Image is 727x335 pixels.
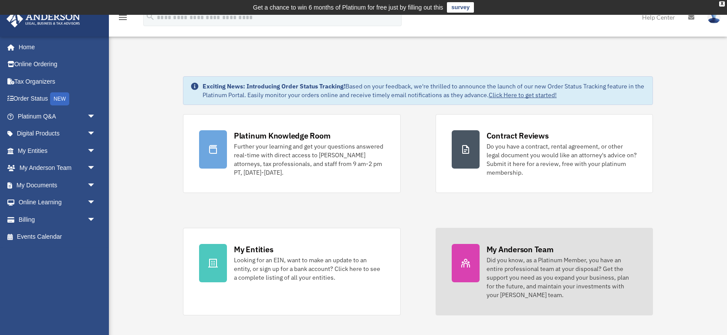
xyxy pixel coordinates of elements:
span: arrow_drop_down [87,142,105,160]
a: Home [6,38,105,56]
a: My Entities Looking for an EIN, want to make an update to an entity, or sign up for a bank accoun... [183,228,401,315]
a: Tax Organizers [6,73,109,90]
a: Online Learningarrow_drop_down [6,194,109,211]
div: close [719,1,725,7]
div: My Entities [234,244,273,255]
a: Platinum Q&Aarrow_drop_down [6,108,109,125]
img: User Pic [707,11,720,24]
a: Order StatusNEW [6,90,109,108]
div: Do you have a contract, rental agreement, or other legal document you would like an attorney's ad... [487,142,637,177]
div: My Anderson Team [487,244,554,255]
span: arrow_drop_down [87,159,105,177]
div: Based on your feedback, we're thrilled to announce the launch of our new Order Status Tracking fe... [203,82,646,99]
a: Contract Reviews Do you have a contract, rental agreement, or other legal document you would like... [436,114,653,193]
span: arrow_drop_down [87,211,105,229]
div: NEW [50,92,69,105]
a: Events Calendar [6,228,109,246]
a: Digital Productsarrow_drop_down [6,125,109,142]
div: Did you know, as a Platinum Member, you have an entire professional team at your disposal? Get th... [487,256,637,299]
div: Looking for an EIN, want to make an update to an entity, or sign up for a bank account? Click her... [234,256,385,282]
a: My Entitiesarrow_drop_down [6,142,109,159]
strong: Exciting News: Introducing Order Status Tracking! [203,82,345,90]
a: menu [118,15,128,23]
a: My Documentsarrow_drop_down [6,176,109,194]
a: Platinum Knowledge Room Further your learning and get your questions answered real-time with dire... [183,114,401,193]
span: arrow_drop_down [87,108,105,125]
a: Click Here to get started! [489,91,557,99]
span: arrow_drop_down [87,194,105,212]
i: search [145,12,155,21]
a: Billingarrow_drop_down [6,211,109,228]
a: survey [447,2,474,13]
div: Get a chance to win 6 months of Platinum for free just by filling out this [253,2,443,13]
span: arrow_drop_down [87,176,105,194]
span: arrow_drop_down [87,125,105,143]
a: My Anderson Team Did you know, as a Platinum Member, you have an entire professional team at your... [436,228,653,315]
div: Further your learning and get your questions answered real-time with direct access to [PERSON_NAM... [234,142,385,177]
img: Anderson Advisors Platinum Portal [4,10,83,27]
a: My Anderson Teamarrow_drop_down [6,159,109,177]
i: menu [118,12,128,23]
a: Online Ordering [6,56,109,73]
div: Platinum Knowledge Room [234,130,331,141]
div: Contract Reviews [487,130,549,141]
